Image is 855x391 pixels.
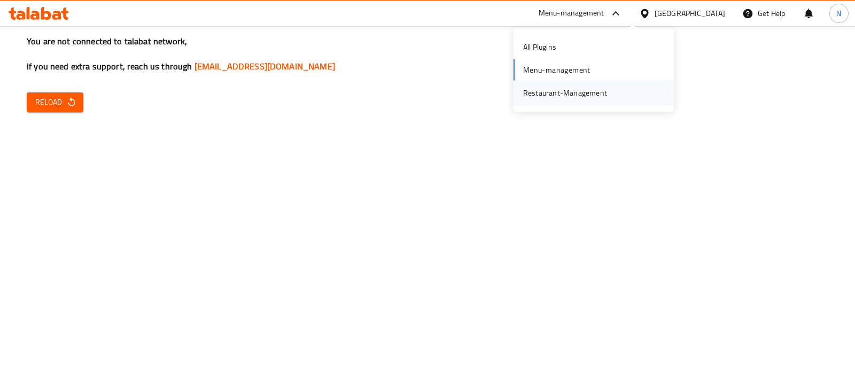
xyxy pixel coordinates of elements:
[35,96,75,109] span: Reload
[836,7,841,19] span: N
[523,41,556,53] div: All Plugins
[195,58,335,74] a: [EMAIL_ADDRESS][DOMAIN_NAME]
[539,7,604,20] div: Menu-management
[27,35,828,73] h3: You are not connected to talabat network, If you need extra support, reach us through
[655,7,725,19] div: [GEOGRAPHIC_DATA]
[27,92,83,112] button: Reload
[523,87,607,99] div: Restaurant-Management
